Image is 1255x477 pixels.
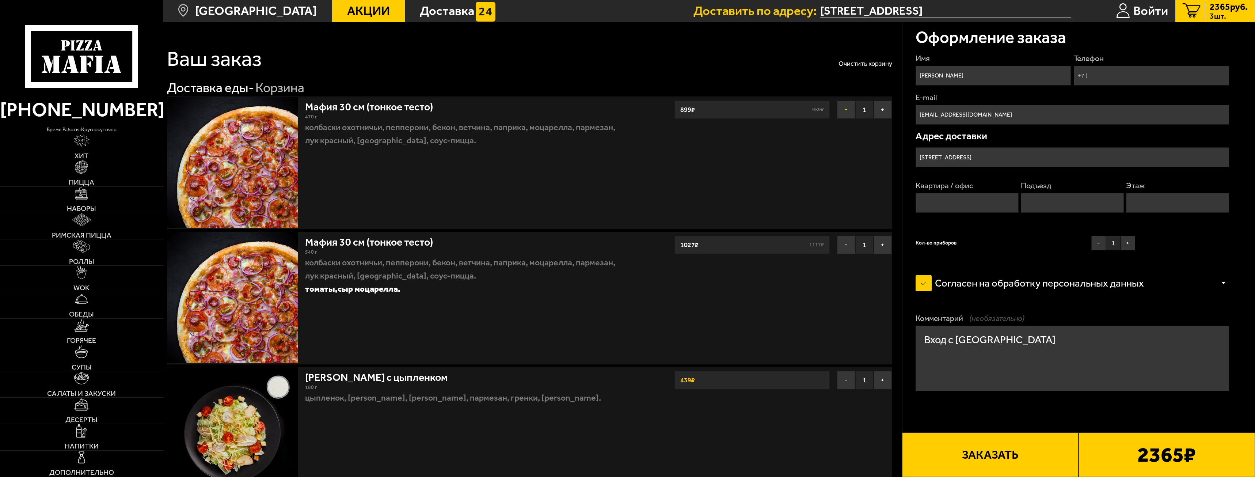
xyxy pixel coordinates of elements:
[855,101,874,119] span: 1
[1106,236,1121,250] span: 1
[69,258,94,265] span: Роллы
[693,5,820,17] span: Доставить по адресу:
[969,313,1024,324] span: (необязательно)
[1121,236,1135,250] button: +
[916,105,1229,125] input: @
[305,391,623,405] p: цыпленок, [PERSON_NAME], [PERSON_NAME], пармезан, гренки, [PERSON_NAME].
[75,152,88,160] span: Хит
[1133,5,1168,17] span: Войти
[167,49,262,69] h1: Ваш заказ
[1091,236,1106,250] button: −
[67,205,96,212] span: Наборы
[916,53,1071,64] label: Имя
[305,384,317,390] span: 180 г
[305,96,446,113] a: Мафия 30 см (тонкое тесто)
[72,364,92,371] span: Супы
[305,256,623,283] p: колбаски охотничьи, пепперони, бекон, ветчина, паприка, моцарелла, пармезан, лук красный, [GEOGRA...
[678,373,697,387] strong: 439 ₽
[420,5,474,17] span: Доставка
[65,443,99,450] span: Напитки
[195,5,317,17] span: [GEOGRAPHIC_DATA]
[1210,12,1248,20] span: 3 шт.
[855,236,874,254] span: 1
[1074,66,1229,86] input: +7 (
[347,5,390,17] span: Акции
[820,4,1071,18] input: Ваш адрес доставки
[837,101,855,119] button: −
[678,238,700,252] strong: 1027 ₽
[305,121,623,147] p: колбаски охотничьи, пепперони, бекон, ветчина, паприка, моцарелла, пармезан, лук красный, [GEOGRA...
[916,270,1157,296] label: Согласен на обработку персональных данных
[305,367,461,383] a: [PERSON_NAME] с цыпленком
[167,80,254,95] a: Доставка еды-
[838,60,892,67] button: Очистить корзину
[47,390,116,397] span: Салаты и закуски
[916,29,1066,46] h3: Оформление заказа
[69,179,94,186] span: Пицца
[916,66,1071,86] input: Имя
[1137,444,1196,465] b: 2365 ₽
[1021,180,1124,191] label: Подъезд
[837,371,855,389] button: −
[678,103,697,117] strong: 899 ₽
[67,337,96,344] span: Горячее
[49,469,114,476] span: Дополнительно
[874,236,892,254] button: +
[305,114,317,120] span: 470 г
[916,131,1229,141] p: Адрес доставки
[1126,180,1229,191] label: Этаж
[255,79,304,96] div: Корзина
[810,107,826,112] s: 989 ₽
[338,284,400,294] strong: сыр моцарелла.
[476,2,495,22] img: 15daf4d41897b9f0e9f617042186c801.svg
[305,284,338,294] strong: томаты,
[73,284,90,292] span: WOK
[305,232,446,248] a: Мафия 30 см (тонкое тесто)
[65,416,98,424] span: Десерты
[69,311,94,318] span: Обеды
[916,92,1229,103] label: E-mail
[916,180,1019,191] label: Квартира / офис
[1074,53,1229,64] label: Телефон
[305,249,317,255] span: 540 г
[916,313,1229,324] label: Комментарий
[837,236,855,254] button: −
[874,371,892,389] button: +
[52,232,111,239] span: Римская пицца
[874,101,892,119] button: +
[855,371,874,389] span: 1
[916,241,957,246] span: Кол-во приборов
[902,432,1079,477] button: Заказать
[807,242,826,247] s: 1117 ₽
[1210,2,1248,11] span: 2365 руб.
